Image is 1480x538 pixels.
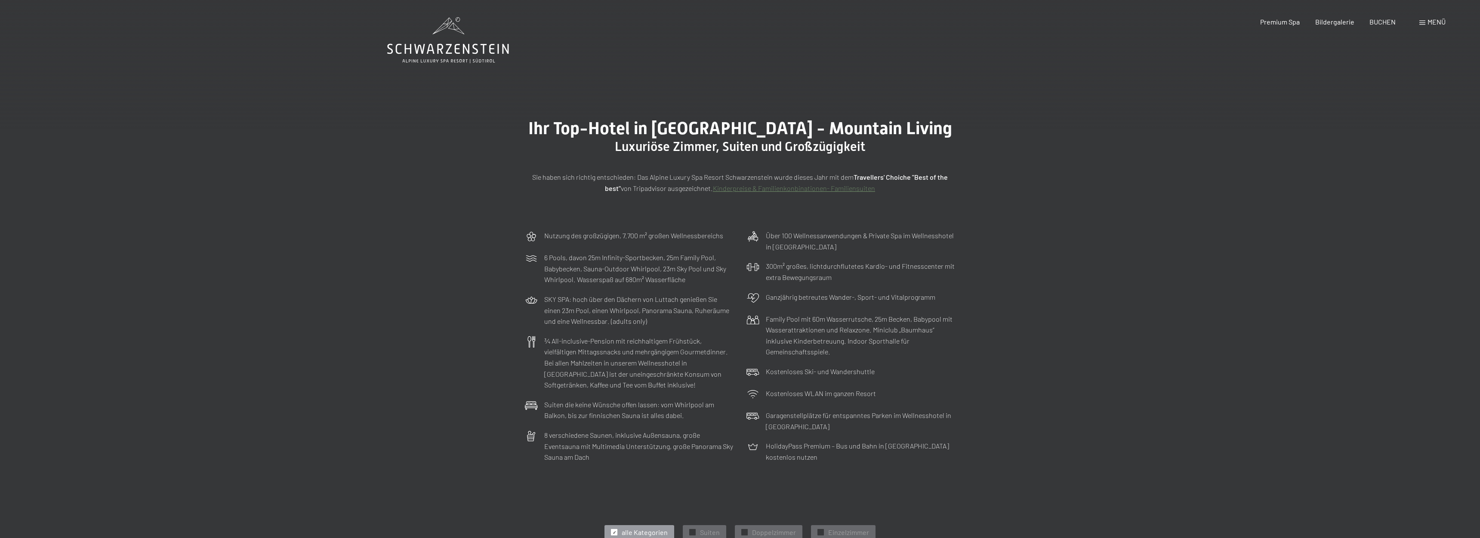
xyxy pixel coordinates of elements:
[766,410,955,432] p: Garagenstellplätze für entspanntes Parken im Wellnesshotel in [GEOGRAPHIC_DATA]
[766,314,955,357] p: Family Pool mit 60m Wasserrutsche, 25m Becken, Babypool mit Wasserattraktionen und Relaxzone. Min...
[605,173,948,192] strong: Travellers' Choiche "Best of the best"
[1428,18,1446,26] span: Menü
[1315,18,1354,26] a: Bildergalerie
[691,529,694,535] span: ✓
[1260,18,1300,26] a: Premium Spa
[613,529,616,535] span: ✓
[713,184,875,192] a: Kinderpreise & Familienkonbinationen- Familiensuiten
[525,172,955,194] p: Sie haben sich richtig entschieden: Das Alpine Luxury Spa Resort Schwarzenstein wurde dieses Jahr...
[752,528,796,537] span: Doppelzimmer
[528,118,952,138] span: Ihr Top-Hotel in [GEOGRAPHIC_DATA] - Mountain Living
[544,399,734,421] p: Suiten die keine Wünsche offen lassen: vom Whirlpool am Balkon, bis zur finnischen Sauna ist alle...
[828,528,869,537] span: Einzelzimmer
[766,388,876,399] p: Kostenloses WLAN im ganzen Resort
[766,230,955,252] p: Über 100 Wellnessanwendungen & Private Spa im Wellnesshotel in [GEOGRAPHIC_DATA]
[544,430,734,463] p: 8 verschiedene Saunen, inklusive Außensauna, große Eventsauna mit Multimedia Unterstützung, große...
[615,139,865,154] span: Luxuriöse Zimmer, Suiten und Großzügigkeit
[766,292,935,303] p: Ganzjährig betreutes Wander-, Sport- und Vitalprogramm
[622,528,668,537] span: alle Kategorien
[700,528,720,537] span: Suiten
[819,529,823,535] span: ✓
[1369,18,1396,26] a: BUCHEN
[544,252,734,285] p: 6 Pools, davon 25m Infinity-Sportbecken, 25m Family Pool, Babybecken, Sauna-Outdoor Whirlpool, 23...
[544,335,734,390] p: ¾ All-inclusive-Pension mit reichhaltigem Frühstück, vielfältigen Mittagssnacks und mehrgängigem ...
[743,529,746,535] span: ✓
[544,230,723,241] p: Nutzung des großzügigen, 7.700 m² großen Wellnessbereichs
[766,261,955,283] p: 300m² großes, lichtdurchflutetes Kardio- und Fitnesscenter mit extra Bewegungsraum
[766,440,955,462] p: HolidayPass Premium – Bus und Bahn in [GEOGRAPHIC_DATA] kostenlos nutzen
[544,294,734,327] p: SKY SPA: hoch über den Dächern von Luttach genießen Sie einen 23m Pool, einen Whirlpool, Panorama...
[766,366,875,377] p: Kostenloses Ski- und Wandershuttle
